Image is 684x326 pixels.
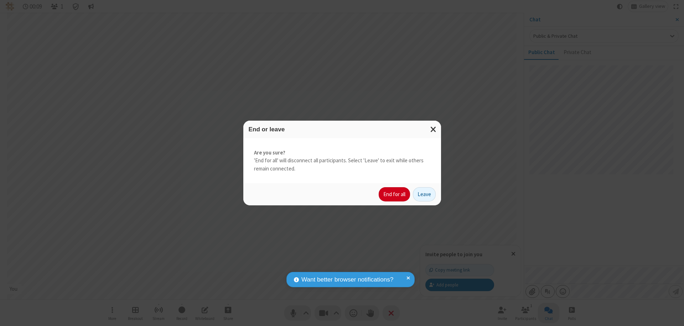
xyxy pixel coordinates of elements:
div: 'End for all' will disconnect all participants. Select 'Leave' to exit while others remain connec... [243,138,441,184]
button: Close modal [426,121,441,138]
h3: End or leave [249,126,436,133]
span: Want better browser notifications? [301,275,393,284]
button: End for all [379,187,410,201]
strong: Are you sure? [254,149,430,157]
button: Leave [413,187,436,201]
